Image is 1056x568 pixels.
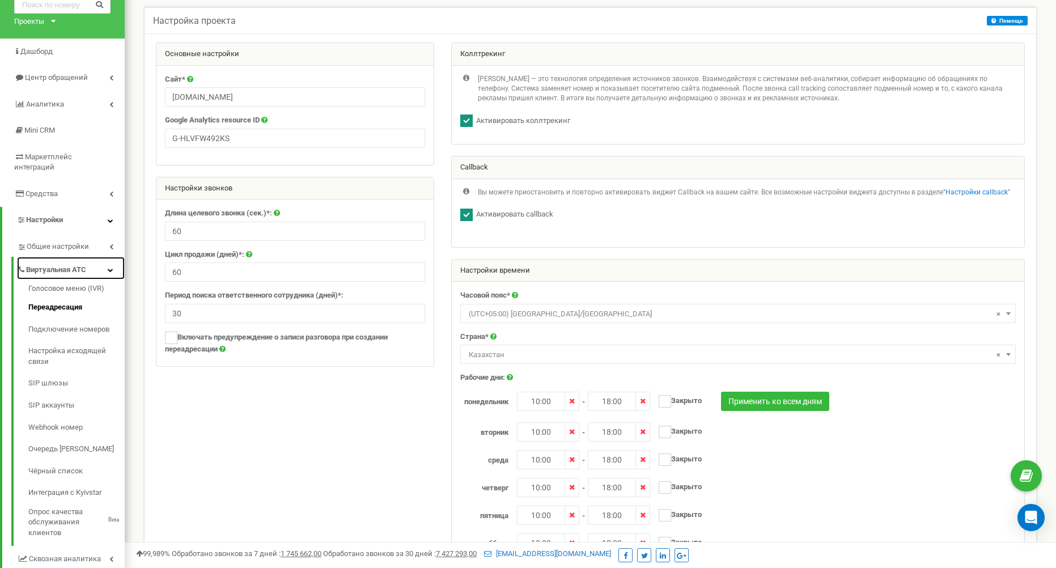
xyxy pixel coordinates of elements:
[452,260,1024,282] div: Настройки времени
[165,290,343,301] label: Период поиска ответственного сотрудника (дней)*:
[156,43,434,66] div: Основные настройки
[460,345,1016,364] span: Казахстан
[987,16,1028,26] button: Помощь
[452,506,517,522] label: пятница
[473,209,553,220] label: Активировать callback
[28,395,125,417] a: SIP аккаунты
[28,283,125,297] a: Голосовое меню (IVR)
[28,319,125,341] a: Подключение номеров
[1017,504,1045,531] div: Open Intercom Messenger
[464,347,1012,363] span: Казахстан
[165,129,425,148] input: UA-XXXXXXX-X / G-XXXXXXXXX
[650,450,702,466] label: Закрыто
[996,306,1000,322] span: ×
[28,372,125,395] a: SIP шлюзы
[26,189,58,198] span: Средства
[650,478,702,494] label: Закрыто
[582,392,585,408] span: -
[460,290,510,301] label: Часовой пояс*
[26,215,63,224] span: Настройки
[323,549,477,558] span: Обработано звонков за 30 дней :
[156,177,434,200] div: Настройки звонков
[17,234,125,257] a: Общие настройки
[478,188,1010,197] p: Вы можете приостановить и повторно активировать виджет Callback на вашем сайте. Все возможные нас...
[28,482,125,504] a: Интеграция с Kyivstar
[721,392,829,411] button: Применить ко всем дням
[460,332,489,342] label: Страна*
[2,207,125,234] a: Настройки
[996,347,1000,363] span: ×
[650,392,702,408] label: Закрыто
[165,332,425,355] label: Включать предупреждение о записи разговора при создании переадресации
[25,73,88,82] span: Центр обращений
[28,504,125,539] a: Опрос качества обслуживания клиентовBeta
[452,392,517,408] label: понедельник
[460,304,1016,323] span: (UTC+05:00) Asia/Aqtau
[26,100,64,108] span: Аналитика
[26,265,86,275] span: Виртуальная АТС
[165,208,272,219] label: Длина целевого звонка (сек.)*:
[460,372,505,383] label: Рабочие дни:
[452,43,1024,66] div: Коллтрекинг
[281,549,321,558] u: 1 745 662,00
[172,549,321,558] span: Обработано звонков за 7 дней :
[436,549,477,558] u: 7 427 293,00
[14,152,72,172] span: Маркетплейс интеграций
[29,554,101,565] span: Сквозная аналитика
[165,115,260,126] label: Google Analytics resource ID
[24,126,55,134] span: Mini CRM
[582,533,585,549] span: -
[582,450,585,466] span: -
[484,549,611,558] a: [EMAIL_ADDRESS][DOMAIN_NAME]
[27,241,89,252] span: Общие настройки
[165,87,425,107] input: example.com
[153,16,236,26] h5: Настройка проекта
[478,74,1016,103] p: [PERSON_NAME] — это технология определения источников звонков. Взаимодействуя с системами веб-ана...
[452,450,517,466] label: среда
[165,74,185,85] label: Сайт*
[20,47,53,56] span: Дашборд
[473,116,570,126] label: Активировать коллтрекинг
[28,340,125,372] a: Настройка исходящей связи
[28,438,125,460] a: Очередь [PERSON_NAME]
[28,296,125,319] a: Переадресация
[582,506,585,522] span: -
[452,422,517,438] label: вторник
[650,506,702,522] label: Закрыто
[464,306,1012,322] span: (UTC+05:00) Asia/Aqtau
[28,460,125,482] a: Чёрный список
[650,422,702,438] label: Закрыто
[650,533,702,549] label: Закрыто
[452,478,517,494] label: четверг
[452,156,1024,179] div: Callback
[165,249,244,260] label: Цикл продажи (дней)*:
[14,16,44,27] div: Проекты
[28,417,125,439] a: Webhook номер
[17,257,125,280] a: Виртуальная АТС
[136,549,170,558] span: 99,989%
[582,422,585,438] span: -
[943,188,1010,196] a: "Настройки callback"
[452,533,517,549] label: суббота
[582,478,585,494] span: -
